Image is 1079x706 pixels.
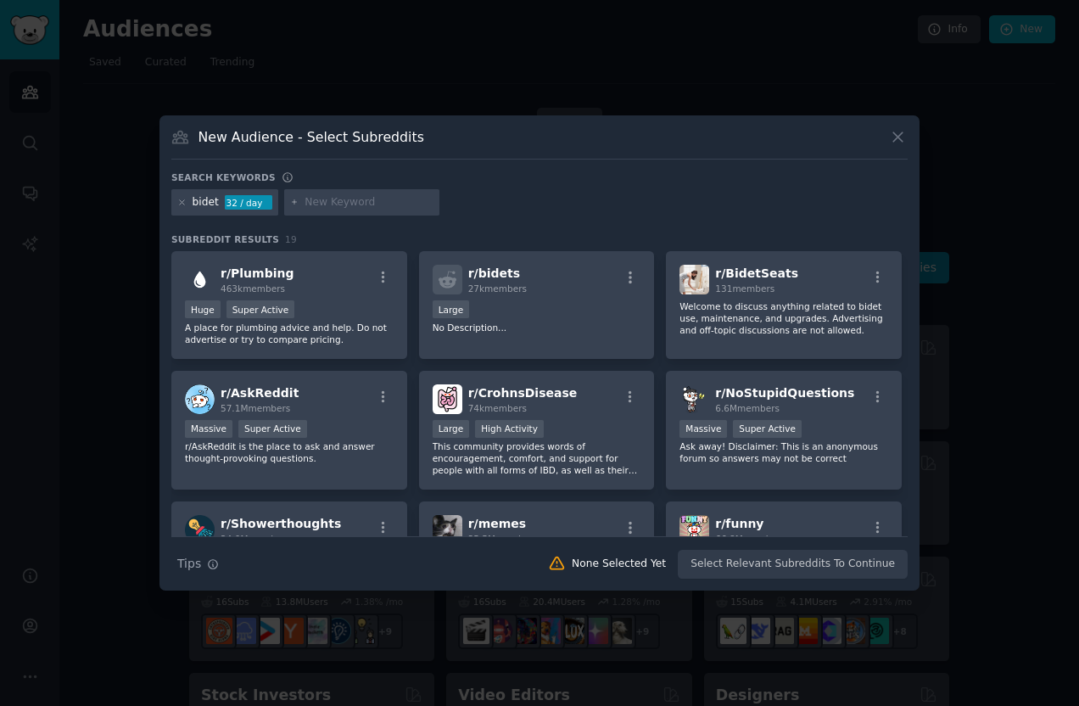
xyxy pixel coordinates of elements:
span: Subreddit Results [171,233,279,245]
img: BidetSeats [679,265,709,294]
span: 74k members [468,403,527,413]
span: r/ Plumbing [221,266,294,280]
div: 32 / day [225,195,272,210]
span: r/ AskReddit [221,386,299,400]
span: 27k members [468,283,527,294]
button: Tips [171,549,225,579]
img: Showerthoughts [185,515,215,545]
p: This community provides words of encouragement, comfort, and support for people with all forms of... [433,440,641,476]
span: 66.8M members [715,534,785,544]
span: Tips [177,555,201,573]
img: funny [679,515,709,545]
div: Large [433,420,470,438]
h3: Search keywords [171,171,276,183]
div: Massive [679,420,727,438]
p: A place for plumbing advice and help. Do not advertise or try to compare pricing. [185,322,394,345]
div: Huge [185,300,221,318]
img: memes [433,515,462,545]
span: 57.1M members [221,403,290,413]
span: r/ CrohnsDisease [468,386,578,400]
span: 463k members [221,283,285,294]
div: Super Active [226,300,295,318]
div: bidet [193,195,219,210]
div: Super Active [238,420,307,438]
span: r/ memes [468,517,527,530]
img: AskReddit [185,384,215,414]
p: No Description... [433,322,641,333]
span: r/ NoStupidQuestions [715,386,854,400]
input: New Keyword [305,195,433,210]
span: r/ BidetSeats [715,266,798,280]
span: 19 [285,234,297,244]
div: Massive [185,420,232,438]
div: None Selected Yet [572,557,666,572]
p: Welcome to discuss anything related to bidet use, maintenance, and upgrades. Advertising and off-... [679,300,888,336]
p: Ask away! Disclaimer: This is an anonymous forum so answers may not be correct [679,440,888,464]
span: 35.5M members [468,534,538,544]
span: r/ funny [715,517,763,530]
div: Super Active [733,420,802,438]
span: 131 members [715,283,774,294]
span: r/ Showerthoughts [221,517,341,530]
img: CrohnsDisease [433,384,462,414]
div: High Activity [475,420,544,438]
span: 34.0M members [221,534,290,544]
h3: New Audience - Select Subreddits [198,128,424,146]
img: NoStupidQuestions [679,384,709,414]
img: Plumbing [185,265,215,294]
div: Large [433,300,470,318]
span: r/ bidets [468,266,520,280]
span: 6.6M members [715,403,780,413]
p: r/AskReddit is the place to ask and answer thought-provoking questions. [185,440,394,464]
